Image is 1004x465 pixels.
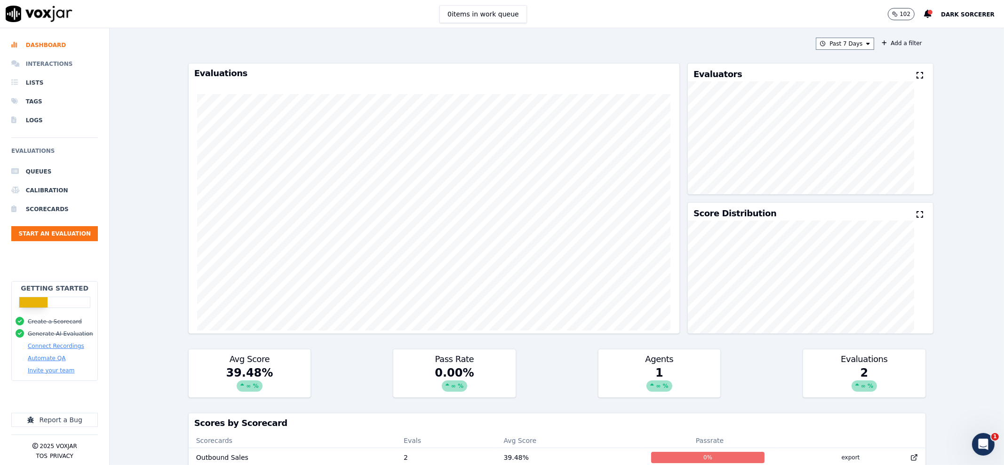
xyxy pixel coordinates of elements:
[396,433,496,448] th: Evals
[11,111,98,130] a: Logs
[189,433,396,448] th: Scorecards
[28,355,65,362] button: Automate QA
[11,55,98,73] a: Interactions
[651,452,765,463] div: 0 %
[28,342,84,350] button: Connect Recordings
[496,433,644,448] th: Avg Score
[644,433,776,448] th: Passrate
[194,355,305,363] h3: Avg Score
[237,380,262,392] div: ∞ %
[693,70,742,79] h3: Evaluators
[40,442,77,450] p: 2025 Voxjar
[11,226,98,241] button: Start an Evaluation
[21,284,88,293] h2: Getting Started
[11,36,98,55] a: Dashboard
[888,8,915,20] button: 102
[941,8,1004,20] button: Dark Sorcerer
[900,10,910,18] p: 102
[11,92,98,111] a: Tags
[11,181,98,200] a: Calibration
[888,8,924,20] button: 102
[28,330,93,338] button: Generate AI Evaluation
[393,365,515,397] div: 0.00 %
[852,380,877,392] div: ∞ %
[399,355,510,363] h3: Pass Rate
[878,38,925,49] button: Add a filter
[439,5,527,23] button: 0items in work queue
[646,380,672,392] div: ∞ %
[693,209,776,218] h3: Score Distribution
[36,452,47,460] button: TOS
[809,355,919,363] h3: Evaluations
[28,367,74,374] button: Invite your team
[598,365,720,397] div: 1
[991,433,999,441] span: 1
[50,452,73,460] button: Privacy
[834,450,868,465] button: export
[11,162,98,181] a: Queues
[194,419,920,427] h3: Scores by Scorecard
[28,318,82,325] button: Create a Scorecard
[194,69,674,78] h3: Evaluations
[941,11,995,18] span: Dark Sorcerer
[972,433,995,456] iframe: Intercom live chat
[11,73,98,92] a: Lists
[189,365,311,397] div: 39.48 %
[11,145,98,162] h6: Evaluations
[11,200,98,219] a: Scorecards
[604,355,715,363] h3: Agents
[442,380,467,392] div: ∞ %
[6,6,72,22] img: voxjar logo
[816,38,874,50] button: Past 7 Days
[803,365,925,397] div: 2
[11,413,98,427] button: Report a Bug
